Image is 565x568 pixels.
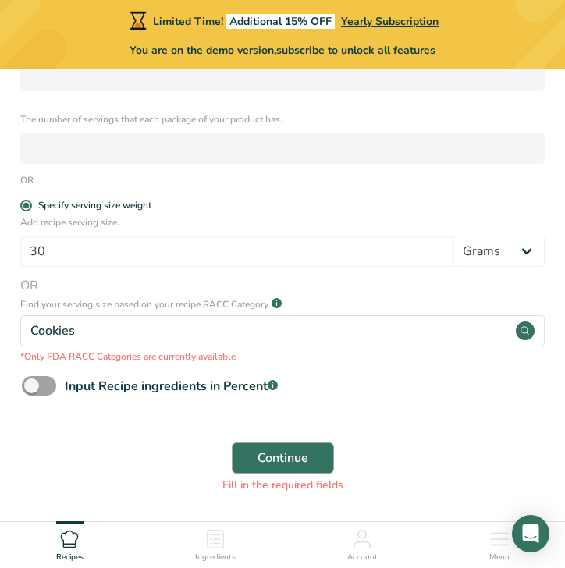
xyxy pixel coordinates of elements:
div: Cookies [30,321,75,340]
button: Continue [232,442,334,474]
span: OR [20,276,545,295]
div: Input Recipe ingredients in Percent [65,377,278,396]
span: Account [347,552,378,563]
p: Add recipe serving size. [20,215,545,229]
span: Recipes [56,552,84,563]
span: Additional 15% OFF [226,14,335,29]
div: OR [20,173,545,187]
div: Open Intercom Messenger [512,515,549,552]
a: Recipes [56,522,84,564]
p: Find your serving size based on your recipe RACC Category [20,297,268,311]
div: Fill in the required fields [22,477,543,493]
span: Menu [489,552,510,563]
span: Ingredients [195,552,236,563]
p: *Only FDA RACC Categories are currently available [20,350,545,364]
span: Yearly Subscription [341,14,439,29]
span: Continue [258,449,308,467]
a: Ingredients [195,522,236,564]
div: Specify serving size weight [38,200,151,211]
span: You are on the demo version, [130,42,435,59]
div: Limited Time! [126,11,439,30]
a: Account [347,522,378,564]
span: subscribe to unlock all features [276,43,435,58]
p: The number of servings that each package of your product has. [20,112,545,126]
input: Type your serving size here [20,236,453,267]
